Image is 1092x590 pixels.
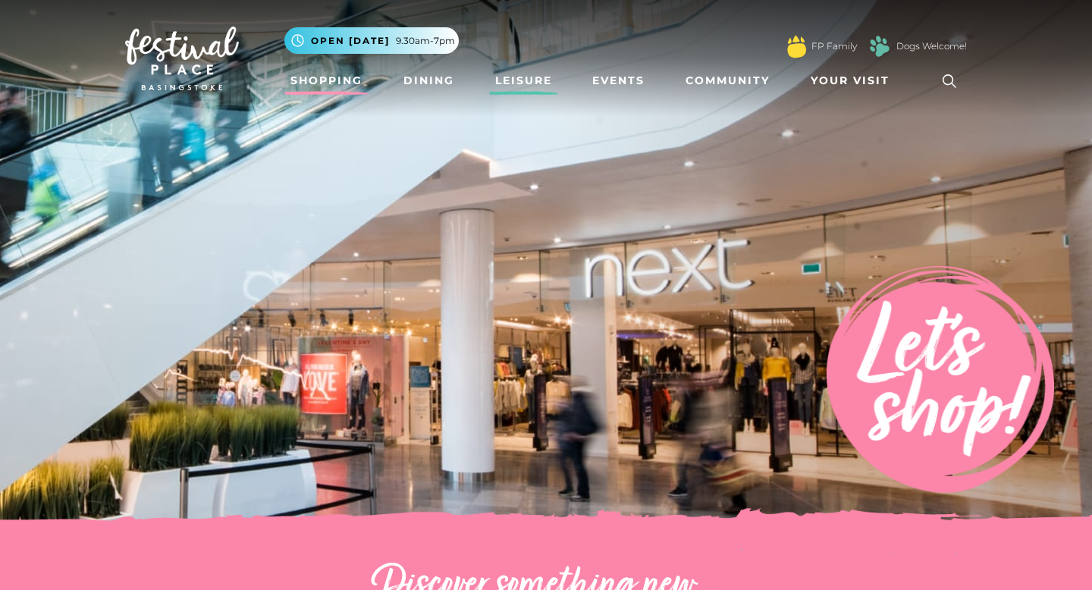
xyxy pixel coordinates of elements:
[125,27,239,90] img: Festival Place Logo
[397,67,460,95] a: Dining
[284,27,459,54] button: Open [DATE] 9.30am-7pm
[586,67,651,95] a: Events
[311,34,390,48] span: Open [DATE]
[805,67,903,95] a: Your Visit
[284,67,369,95] a: Shopping
[679,67,776,95] a: Community
[489,67,558,95] a: Leisure
[811,73,890,89] span: Your Visit
[811,39,857,53] a: FP Family
[896,39,967,53] a: Dogs Welcome!
[396,34,455,48] span: 9.30am-7pm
